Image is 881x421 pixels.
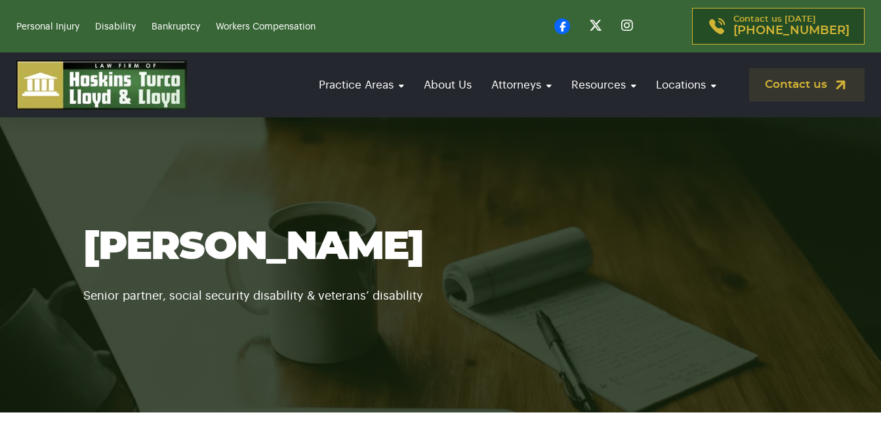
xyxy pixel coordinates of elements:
[216,22,316,31] a: Workers Compensation
[733,15,850,37] p: Contact us [DATE]
[417,66,478,104] a: About Us
[485,66,558,104] a: Attorneys
[16,22,79,31] a: Personal Injury
[83,224,798,270] h1: [PERSON_NAME]
[312,66,411,104] a: Practice Areas
[152,22,200,31] a: Bankruptcy
[565,66,643,104] a: Resources
[16,60,187,110] img: logo
[83,270,798,306] p: Senior partner, social security disability & veterans’ disability
[649,66,723,104] a: Locations
[733,24,850,37] span: [PHONE_NUMBER]
[749,68,865,102] a: Contact us
[95,22,136,31] a: Disability
[692,8,865,45] a: Contact us [DATE][PHONE_NUMBER]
